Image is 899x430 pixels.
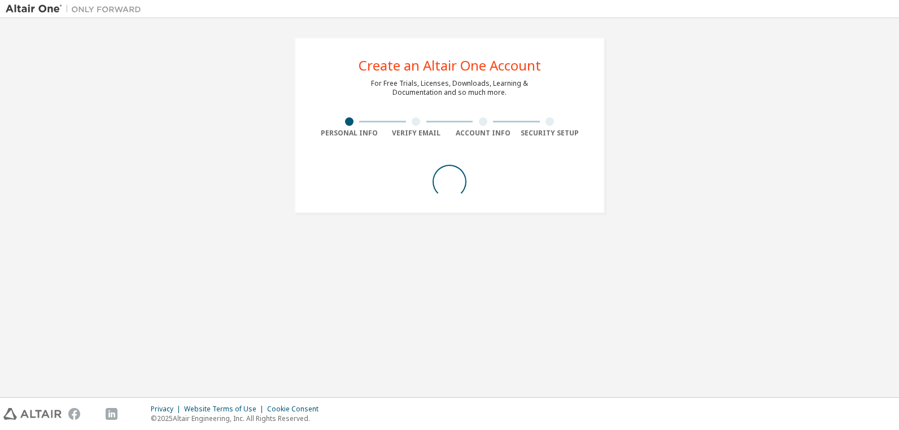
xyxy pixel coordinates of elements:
div: Account Info [449,129,517,138]
div: Security Setup [517,129,584,138]
div: Verify Email [383,129,450,138]
div: Cookie Consent [267,405,325,414]
div: Privacy [151,405,184,414]
img: altair_logo.svg [3,408,62,420]
img: facebook.svg [68,408,80,420]
div: For Free Trials, Licenses, Downloads, Learning & Documentation and so much more. [371,79,528,97]
div: Create an Altair One Account [359,59,541,72]
div: Personal Info [316,129,383,138]
p: © 2025 Altair Engineering, Inc. All Rights Reserved. [151,414,325,423]
img: linkedin.svg [106,408,117,420]
img: Altair One [6,3,147,15]
div: Website Terms of Use [184,405,267,414]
